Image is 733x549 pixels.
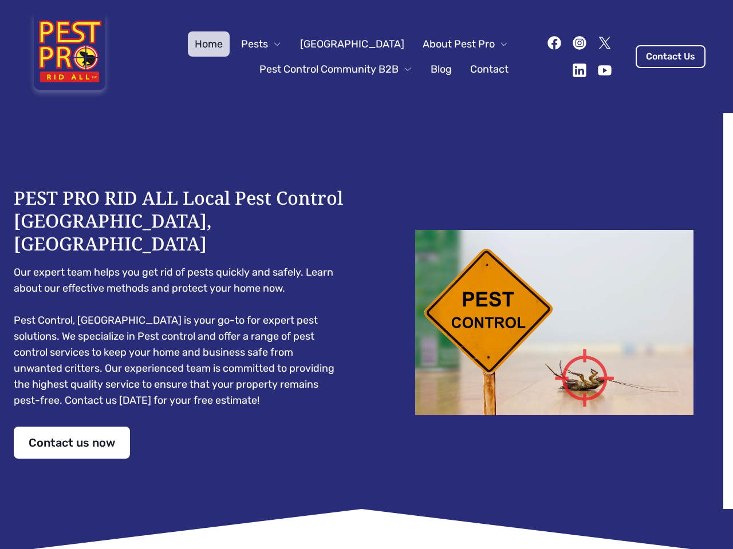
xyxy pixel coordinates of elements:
img: Dead cockroach on floor with caution sign pest control [389,230,719,415]
a: Blog [424,57,459,82]
button: Pests [234,31,289,57]
span: Pest Control Community B2B [259,61,399,77]
h1: PEST PRO RID ALL Local Pest Control [GEOGRAPHIC_DATA], [GEOGRAPHIC_DATA] [14,186,344,255]
a: Contact Us [636,45,706,68]
span: Pests [241,36,268,52]
a: [GEOGRAPHIC_DATA] [293,31,411,57]
pre: Our expert team helps you get rid of pests quickly and safely. Learn about our effective methods ... [14,264,344,408]
img: Pest Pro Rid All [27,14,112,100]
a: Home [188,31,230,57]
a: Contact [463,57,515,82]
a: Contact us now [14,427,130,459]
button: About Pest Pro [416,31,515,57]
span: About Pest Pro [423,36,495,52]
button: Pest Control Community B2B [253,57,419,82]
